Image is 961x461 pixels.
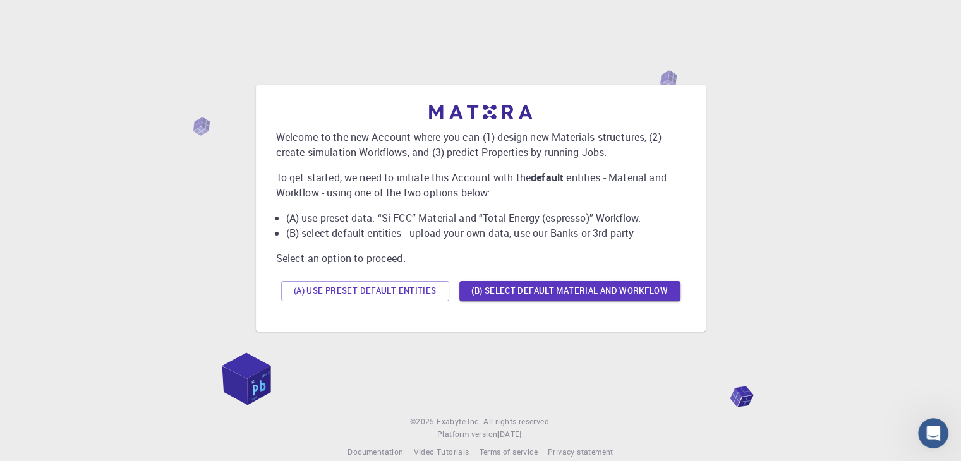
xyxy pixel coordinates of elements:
li: (A) use preset data: “Si FCC” Material and “Total Energy (espresso)” Workflow. [286,210,686,225]
a: Exabyte Inc. [437,416,481,428]
span: All rights reserved. [483,416,551,428]
button: (B) Select default material and workflow [459,281,680,301]
span: Video Tutorials [413,446,469,457]
iframe: Intercom live chat [918,418,948,448]
a: [DATE]. [497,428,524,441]
img: logo [429,105,533,119]
a: Terms of service [479,446,537,458]
span: Terms of service [479,446,537,457]
a: Documentation [348,446,403,458]
span: [DATE] . [497,429,524,439]
p: Welcome to the new Account where you can (1) design new Materials structures, (2) create simulati... [276,129,686,160]
b: default [531,171,564,184]
span: Privacy statement [548,446,613,457]
p: To get started, we need to initiate this Account with the entities - Material and Workflow - usin... [276,170,686,200]
button: (A) Use preset default entities [281,281,449,301]
span: Exabyte Inc. [437,416,481,426]
span: Documentation [348,446,403,457]
span: Platform version [437,428,497,441]
a: Privacy statement [548,446,613,458]
a: Video Tutorials [413,446,469,458]
p: Select an option to proceed. [276,251,686,266]
li: (B) select default entities - upload your own data, use our Banks or 3rd party [286,225,686,241]
span: © 2025 [410,416,437,428]
span: Soporte [25,9,70,20]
